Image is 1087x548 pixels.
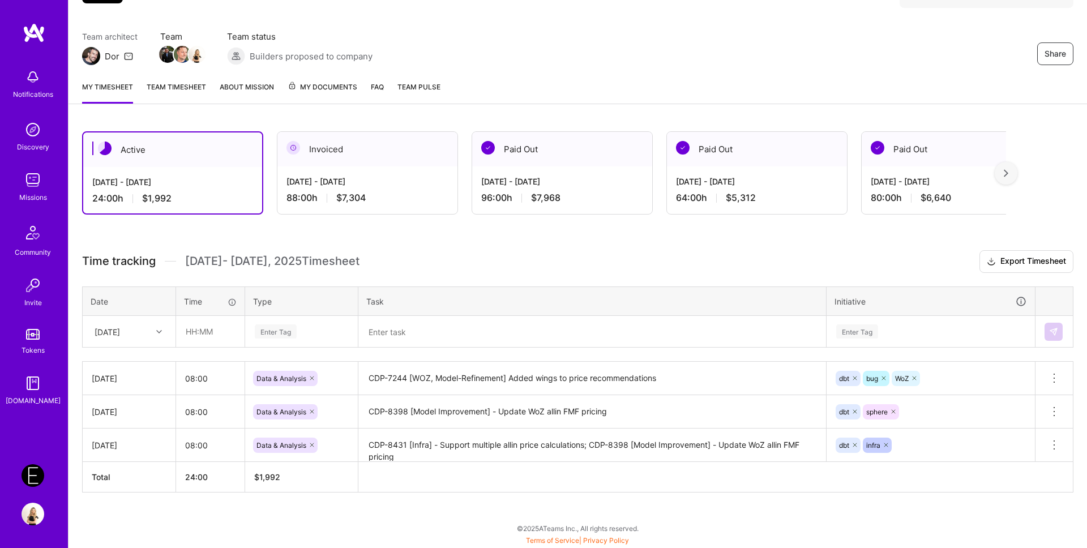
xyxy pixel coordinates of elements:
[866,374,878,383] span: bug
[472,132,652,166] div: Paid Out
[175,45,190,64] a: Team Member Avatar
[979,250,1073,273] button: Export Timesheet
[105,50,119,62] div: Dor
[871,175,1033,187] div: [DATE] - [DATE]
[397,81,440,104] a: Team Pulse
[371,81,384,104] a: FAQ
[250,50,373,62] span: Builders proposed to company
[92,373,166,384] div: [DATE]
[481,141,495,155] img: Paid Out
[176,363,245,393] input: HH:MM
[245,286,358,316] th: Type
[277,132,457,166] div: Invoiced
[160,45,175,64] a: Team Member Avatar
[68,514,1087,542] div: © 2025 ATeams Inc., All rights reserved.
[726,192,756,204] span: $5,312
[1004,169,1008,177] img: right
[667,132,847,166] div: Paid Out
[17,141,49,153] div: Discovery
[19,464,47,487] a: Endeavor: Data Team- 3338DES275
[526,536,579,545] a: Terms of Service
[147,81,206,104] a: Team timesheet
[286,175,448,187] div: [DATE] - [DATE]
[24,297,42,309] div: Invite
[185,254,360,268] span: [DATE] - [DATE] , 2025 Timesheet
[481,192,643,204] div: 96:00 h
[1049,327,1058,336] img: Submit
[254,472,280,482] span: $ 1,992
[255,323,297,340] div: Enter Tag
[174,46,191,63] img: Team Member Avatar
[336,192,366,204] span: $7,304
[397,83,440,91] span: Team Pulse
[22,372,44,395] img: guide book
[256,408,306,416] span: Data & Analysis
[871,141,884,155] img: Paid Out
[1037,42,1073,65] button: Share
[189,46,206,63] img: Team Member Avatar
[15,246,51,258] div: Community
[481,175,643,187] div: [DATE] - [DATE]
[22,464,44,487] img: Endeavor: Data Team- 3338DES275
[159,46,176,63] img: Team Member Avatar
[583,536,629,545] a: Privacy Policy
[866,441,880,449] span: infra
[26,329,40,340] img: tokens
[83,286,176,316] th: Date
[98,142,112,155] img: Active
[92,406,166,418] div: [DATE]
[22,66,44,88] img: bell
[92,192,253,204] div: 24:00 h
[839,408,849,416] span: dbt
[176,462,245,493] th: 24:00
[360,430,825,461] textarea: CDP-8431 [Infra] - Support multiple allin price calculations; CDP-8398 [Model Improvement] - Upda...
[286,192,448,204] div: 88:00 h
[921,192,951,204] span: $6,640
[19,503,47,525] a: User Avatar
[987,256,996,268] i: icon Download
[124,52,133,61] i: icon Mail
[190,45,204,64] a: Team Member Avatar
[156,329,162,335] i: icon Chevron
[22,169,44,191] img: teamwork
[288,81,357,93] span: My Documents
[142,192,172,204] span: $1,992
[82,81,133,104] a: My timesheet
[358,286,827,316] th: Task
[83,132,262,167] div: Active
[866,408,888,416] span: sphere
[13,88,53,100] div: Notifications
[22,274,44,297] img: Invite
[360,396,825,427] textarea: CDP-8398 [Model Improvement] - Update WoZ allin FMF pricing
[360,363,825,394] textarea: CDP-7244 [WOZ, Model-Refinement] Added wings to price recommendations
[288,81,357,104] a: My Documents
[19,191,47,203] div: Missions
[92,176,253,188] div: [DATE] - [DATE]
[82,47,100,65] img: Team Architect
[676,141,690,155] img: Paid Out
[92,439,166,451] div: [DATE]
[160,31,204,42] span: Team
[834,295,1027,308] div: Initiative
[22,503,44,525] img: User Avatar
[256,441,306,449] span: Data & Analysis
[184,296,237,307] div: Time
[82,31,138,42] span: Team architect
[176,397,245,427] input: HH:MM
[23,23,45,43] img: logo
[862,132,1042,166] div: Paid Out
[220,81,274,104] a: About Mission
[177,316,244,346] input: HH:MM
[227,31,373,42] span: Team status
[19,219,46,246] img: Community
[256,374,306,383] span: Data & Analysis
[871,192,1033,204] div: 80:00 h
[83,462,176,493] th: Total
[526,536,629,545] span: |
[895,374,909,383] span: WoZ
[676,175,838,187] div: [DATE] - [DATE]
[531,192,560,204] span: $7,968
[82,254,156,268] span: Time tracking
[676,192,838,204] div: 64:00 h
[22,118,44,141] img: discovery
